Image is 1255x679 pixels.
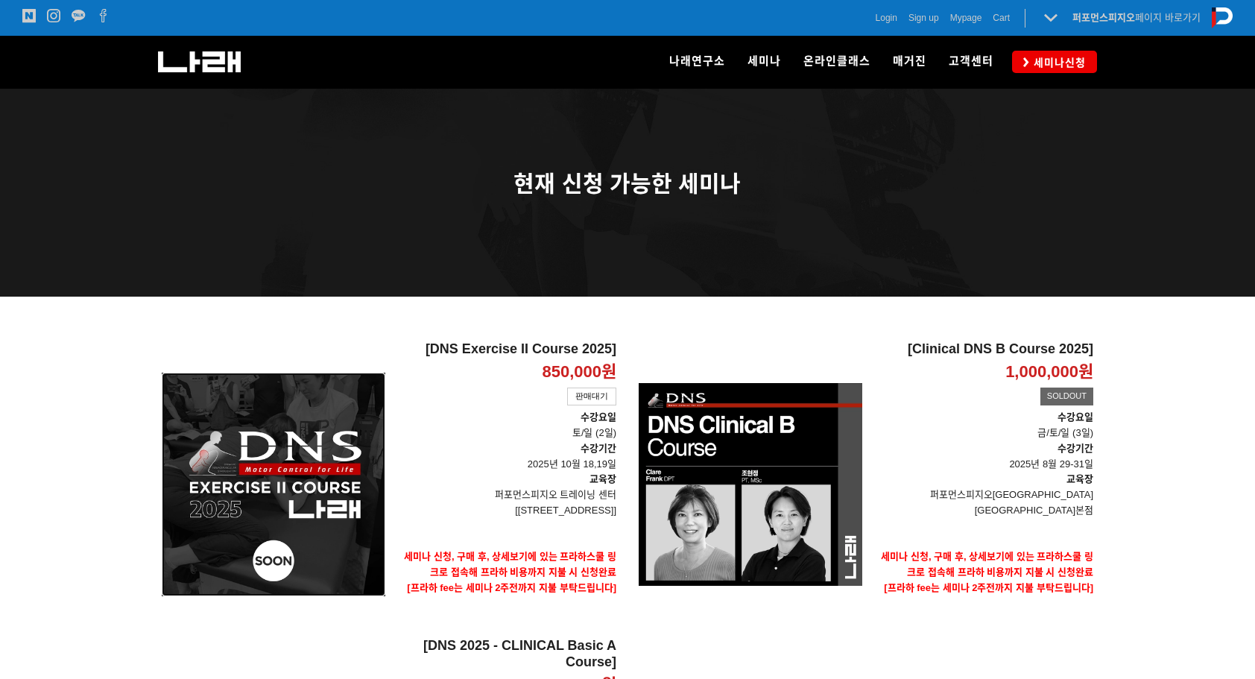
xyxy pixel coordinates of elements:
[882,36,938,88] a: 매거진
[873,341,1093,358] h2: [Clinical DNS B Course 2025]
[1058,443,1093,454] strong: 수강기간
[669,54,725,68] span: 나래연구소
[396,341,616,627] a: [DNS Exercise II Course 2025] 850,000원 판매대기 수강요일토/일 (2일)수강기간 2025년 10월 18,19일교육장퍼포먼스피지오 트레이닝 센터[[...
[542,361,616,383] p: 850,000원
[1072,12,1201,23] a: 퍼포먼스피지오페이지 바로가기
[581,411,616,423] strong: 수강요일
[396,441,616,473] p: 2025년 10월 18,19일
[407,582,616,593] span: [프라하 fee는 세미나 2주전까지 지불 부탁드립니다]
[1005,361,1093,383] p: 1,000,000원
[803,54,870,68] span: 온라인클래스
[747,54,781,68] span: 세미나
[950,10,982,25] a: Mypage
[658,36,736,88] a: 나래연구소
[404,551,616,578] strong: 세미나 신청, 구매 후, 상세보기에 있는 프라하스쿨 링크로 접속해 프라하 비용까지 지불 시 신청완료
[396,638,616,670] h2: [DNS 2025 - CLINICAL Basic A Course]
[396,503,616,519] p: [[STREET_ADDRESS]]
[513,171,741,196] span: 현재 신청 가능한 세미나
[893,54,926,68] span: 매거진
[396,341,616,358] h2: [DNS Exercise II Course 2025]
[792,36,882,88] a: 온라인클래스
[1040,388,1093,405] div: SOLDOUT
[873,341,1093,627] a: [Clinical DNS B Course 2025] 1,000,000원 SOLDOUT 수강요일금/토/일 (3일)수강기간 2025년 8월 29-31일교육장퍼포먼스피지오[GEOG...
[876,10,897,25] a: Login
[736,36,792,88] a: 세미나
[884,582,1093,593] span: [프라하 fee는 세미나 2주전까지 지불 부탁드립니다]
[908,10,939,25] a: Sign up
[1029,55,1086,70] span: 세미나신청
[1058,411,1093,423] strong: 수강요일
[1066,473,1093,484] strong: 교육장
[873,426,1093,441] p: 금/토/일 (3일)
[881,551,1093,578] strong: 세미나 신청, 구매 후, 상세보기에 있는 프라하스쿨 링크로 접속해 프라하 비용까지 지불 시 신청완료
[589,473,616,484] strong: 교육장
[1012,51,1097,72] a: 세미나신청
[1072,12,1135,23] strong: 퍼포먼스피지오
[873,441,1093,473] p: 2025년 8월 29-31일
[938,36,1005,88] a: 고객센터
[993,10,1010,25] a: Cart
[396,410,616,441] p: 토/일 (2일)
[949,54,993,68] span: 고객센터
[396,487,616,503] p: 퍼포먼스피지오 트레이닝 센터
[581,443,616,454] strong: 수강기간
[873,487,1093,519] p: 퍼포먼스피지오[GEOGRAPHIC_DATA] [GEOGRAPHIC_DATA]본점
[567,388,616,405] div: 판매대기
